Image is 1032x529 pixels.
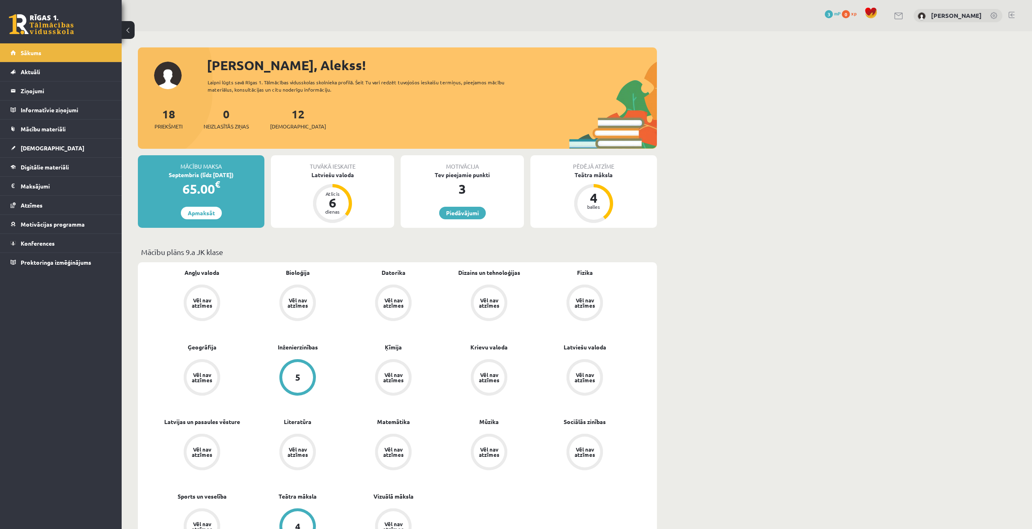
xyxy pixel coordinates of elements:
[138,171,264,179] div: Septembris (līdz [DATE])
[21,221,85,228] span: Motivācijas programma
[478,447,500,457] div: Vēl nav atzīmes
[21,49,41,56] span: Sākums
[204,122,249,131] span: Neizlasītās ziņas
[21,68,40,75] span: Aktuāli
[537,359,633,397] a: Vēl nav atzīmes
[825,10,841,17] a: 3 mP
[834,10,841,17] span: mP
[271,171,394,179] div: Latviešu valoda
[842,10,860,17] a: 0 xp
[530,171,657,224] a: Teātra māksla 4 balles
[825,10,833,18] span: 3
[564,418,606,426] a: Sociālās zinības
[842,10,850,18] span: 0
[270,122,326,131] span: [DEMOGRAPHIC_DATA]
[345,285,441,323] a: Vēl nav atzīmes
[345,359,441,397] a: Vēl nav atzīmes
[11,81,112,100] a: Ziņojumi
[441,434,537,472] a: Vēl nav atzīmes
[250,285,345,323] a: Vēl nav atzīmes
[164,418,240,426] a: Latvijas un pasaules vēsture
[373,492,414,501] a: Vizuālā māksla
[345,434,441,472] a: Vēl nav atzīmes
[11,158,112,176] a: Digitālie materiāli
[215,178,220,190] span: €
[573,372,596,383] div: Vēl nav atzīmes
[250,359,345,397] a: 5
[191,447,213,457] div: Vēl nav atzīmes
[278,343,318,351] a: Inženierzinības
[295,373,300,382] div: 5
[286,268,310,277] a: Bioloģija
[11,101,112,119] a: Informatīvie ziņojumi
[577,268,593,277] a: Fizika
[401,179,524,199] div: 3
[141,246,654,257] p: Mācību plāns 9.a JK klase
[188,343,217,351] a: Ģeogrāfija
[573,298,596,308] div: Vēl nav atzīmes
[154,285,250,323] a: Vēl nav atzīmes
[185,268,219,277] a: Angļu valoda
[11,120,112,138] a: Mācību materiāli
[286,447,309,457] div: Vēl nav atzīmes
[138,155,264,171] div: Mācību maksa
[21,101,112,119] legend: Informatīvie ziņojumi
[21,81,112,100] legend: Ziņojumi
[21,259,91,266] span: Proktoringa izmēģinājums
[21,240,55,247] span: Konferences
[401,171,524,179] div: Tev pieejamie punkti
[207,56,657,75] div: [PERSON_NAME], Alekss!
[208,79,519,93] div: Laipni lūgts savā Rīgas 1. Tālmācības vidusskolas skolnieka profilā. Šeit Tu vari redzēt tuvojošo...
[154,122,182,131] span: Priekšmeti
[458,268,520,277] a: Dizains un tehnoloģijas
[441,285,537,323] a: Vēl nav atzīmes
[181,207,222,219] a: Apmaksāt
[21,163,69,171] span: Digitālie materiāli
[284,418,311,426] a: Literatūra
[439,207,486,219] a: Piedāvājumi
[530,171,657,179] div: Teātra māksla
[270,107,326,131] a: 12[DEMOGRAPHIC_DATA]
[11,43,112,62] a: Sākums
[21,144,84,152] span: [DEMOGRAPHIC_DATA]
[470,343,508,351] a: Krievu valoda
[320,209,345,214] div: dienas
[479,418,499,426] a: Mūzika
[385,343,402,351] a: Ķīmija
[11,253,112,272] a: Proktoringa izmēģinājums
[537,434,633,472] a: Vēl nav atzīmes
[537,285,633,323] a: Vēl nav atzīmes
[581,204,606,209] div: balles
[11,234,112,253] a: Konferences
[320,191,345,196] div: Atlicis
[377,418,410,426] a: Matemātika
[279,492,317,501] a: Teātra māksla
[530,155,657,171] div: Pēdējā atzīme
[21,125,66,133] span: Mācību materiāli
[478,372,500,383] div: Vēl nav atzīmes
[204,107,249,131] a: 0Neizlasītās ziņas
[320,196,345,209] div: 6
[154,359,250,397] a: Vēl nav atzīmes
[382,447,405,457] div: Vēl nav atzīmes
[11,177,112,195] a: Maksājumi
[191,298,213,308] div: Vēl nav atzīmes
[478,298,500,308] div: Vēl nav atzīmes
[564,343,606,351] a: Latviešu valoda
[191,372,213,383] div: Vēl nav atzīmes
[154,434,250,472] a: Vēl nav atzīmes
[9,14,74,34] a: Rīgas 1. Tālmācības vidusskola
[918,12,926,20] img: Alekss Kozlovskis
[581,191,606,204] div: 4
[286,298,309,308] div: Vēl nav atzīmes
[931,11,982,19] a: [PERSON_NAME]
[382,372,405,383] div: Vēl nav atzīmes
[573,447,596,457] div: Vēl nav atzīmes
[382,298,405,308] div: Vēl nav atzīmes
[11,196,112,214] a: Atzīmes
[138,179,264,199] div: 65.00
[441,359,537,397] a: Vēl nav atzīmes
[11,139,112,157] a: [DEMOGRAPHIC_DATA]
[271,171,394,224] a: Latviešu valoda Atlicis 6 dienas
[851,10,856,17] span: xp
